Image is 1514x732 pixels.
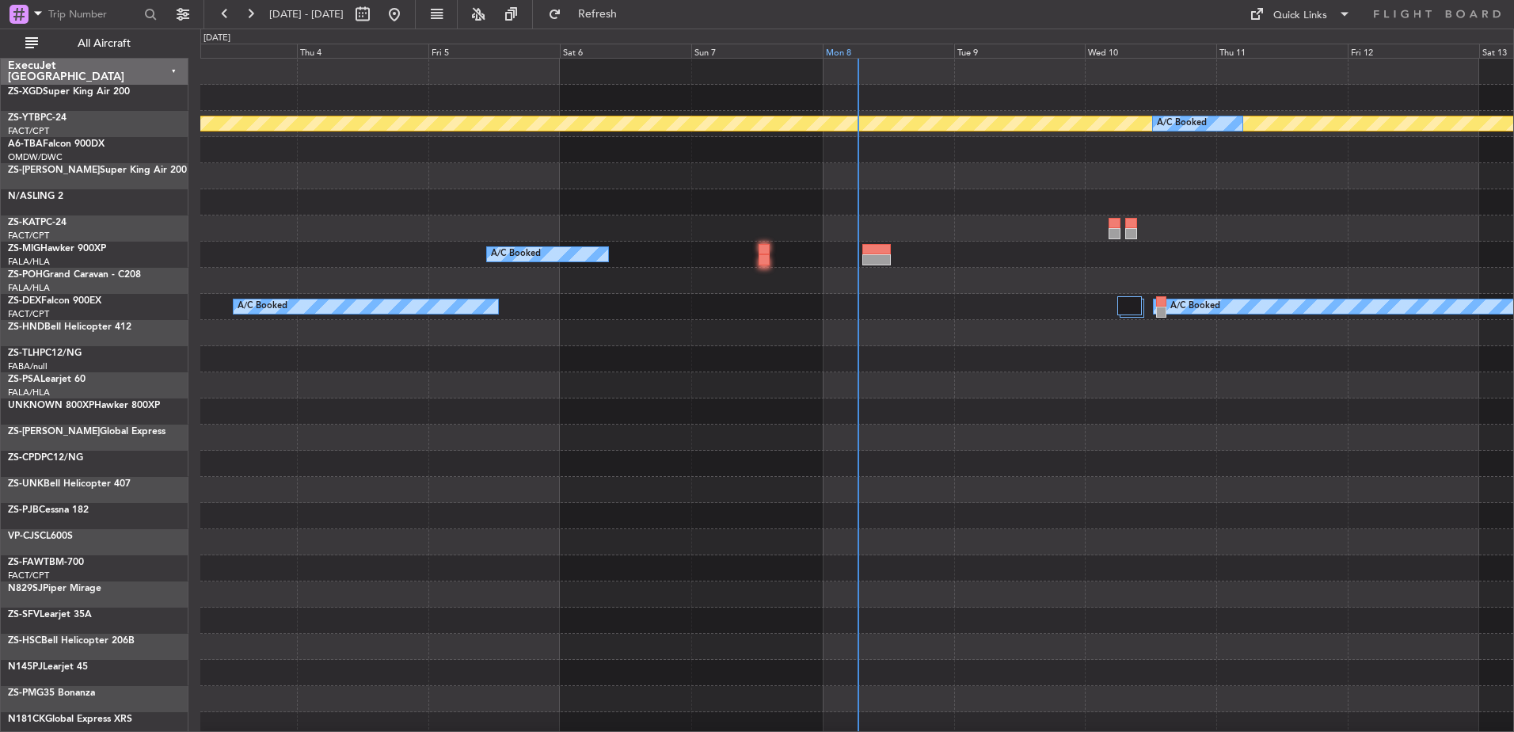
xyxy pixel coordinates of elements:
[8,87,43,97] span: ZS-XGD
[8,532,40,541] span: VP-CJS
[954,44,1086,58] div: Tue 9
[428,44,560,58] div: Fri 5
[8,139,43,149] span: A6-TBA
[1085,44,1216,58] div: Wed 10
[8,610,92,620] a: ZS-SFVLearjet 35A
[8,636,135,646] a: ZS-HSCBell Helicopter 206B
[8,584,43,593] span: N829SJ
[8,427,100,437] span: ZS-[PERSON_NAME]
[8,715,45,724] span: N181CK
[8,401,160,410] a: UNKNOWN 800XPHawker 800XP
[8,113,40,123] span: ZS-YTB
[8,256,50,268] a: FALA/HLA
[691,44,823,58] div: Sun 7
[8,584,101,593] a: N829SJPiper Mirage
[8,570,49,581] a: FACT/CPT
[8,662,43,672] span: N145PJ
[8,218,67,227] a: ZS-KATPC-24
[1216,44,1348,58] div: Thu 11
[8,282,50,294] a: FALA/HLA
[8,636,41,646] span: ZS-HSC
[8,322,44,332] span: ZS-HND
[297,44,428,58] div: Thu 4
[560,44,691,58] div: Sat 6
[8,558,44,567] span: ZS-FAW
[8,308,49,320] a: FACT/CPT
[8,113,67,123] a: ZS-YTBPC-24
[8,192,27,201] span: N/A
[8,375,86,384] a: ZS-PSALearjet 60
[1348,44,1479,58] div: Fri 12
[8,244,106,254] a: ZS-MIGHawker 900XP
[8,558,84,567] a: ZS-FAWTBM-700
[8,688,44,698] span: ZS-PMG
[1273,8,1327,24] div: Quick Links
[8,375,40,384] span: ZS-PSA
[269,7,344,21] span: [DATE] - [DATE]
[1170,295,1220,318] div: A/C Booked
[8,427,165,437] a: ZS-[PERSON_NAME]Global Express
[8,166,187,175] a: ZS-[PERSON_NAME]Super King Air 200
[8,401,94,410] span: UNKNOWN 800XP
[8,505,89,515] a: ZS-PJBCessna 182
[8,715,132,724] a: N181CKGlobal Express XRS
[8,688,95,698] a: ZS-PMG35 Bonanza
[8,453,83,463] a: ZS-CPDPC12/NG
[541,2,636,27] button: Refresh
[8,151,63,163] a: OMDW/DWC
[8,453,41,463] span: ZS-CPD
[491,242,541,266] div: A/C Booked
[1242,2,1359,27] button: Quick Links
[8,270,43,280] span: ZS-POH
[8,296,101,306] a: ZS-DEXFalcon 900EX
[238,295,287,318] div: A/C Booked
[8,662,88,672] a: N145PJLearjet 45
[8,387,50,398] a: FALA/HLA
[8,230,49,242] a: FACT/CPT
[1157,112,1207,135] div: A/C Booked
[8,322,131,332] a: ZS-HNDBell Helicopter 412
[8,479,131,489] a: ZS-UNKBell Helicopter 407
[8,218,40,227] span: ZS-KAT
[8,532,73,541] a: VP-CJSCL600S
[8,192,63,201] a: N/ASLING 2
[41,38,167,49] span: All Aircraft
[8,349,82,358] a: ZS-TLHPC12/NG
[8,479,44,489] span: ZS-UNK
[8,296,41,306] span: ZS-DEX
[48,2,139,26] input: Trip Number
[565,9,631,20] span: Refresh
[204,32,230,45] div: [DATE]
[8,349,40,358] span: ZS-TLH
[17,31,172,56] button: All Aircraft
[8,166,100,175] span: ZS-[PERSON_NAME]
[165,44,297,58] div: Wed 3
[8,360,48,372] a: FABA/null
[8,610,40,620] span: ZS-SFV
[8,125,49,137] a: FACT/CPT
[8,87,130,97] a: ZS-XGDSuper King Air 200
[823,44,954,58] div: Mon 8
[8,139,105,149] a: A6-TBAFalcon 900DX
[8,270,141,280] a: ZS-POHGrand Caravan - C208
[8,505,39,515] span: ZS-PJB
[8,244,40,254] span: ZS-MIG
